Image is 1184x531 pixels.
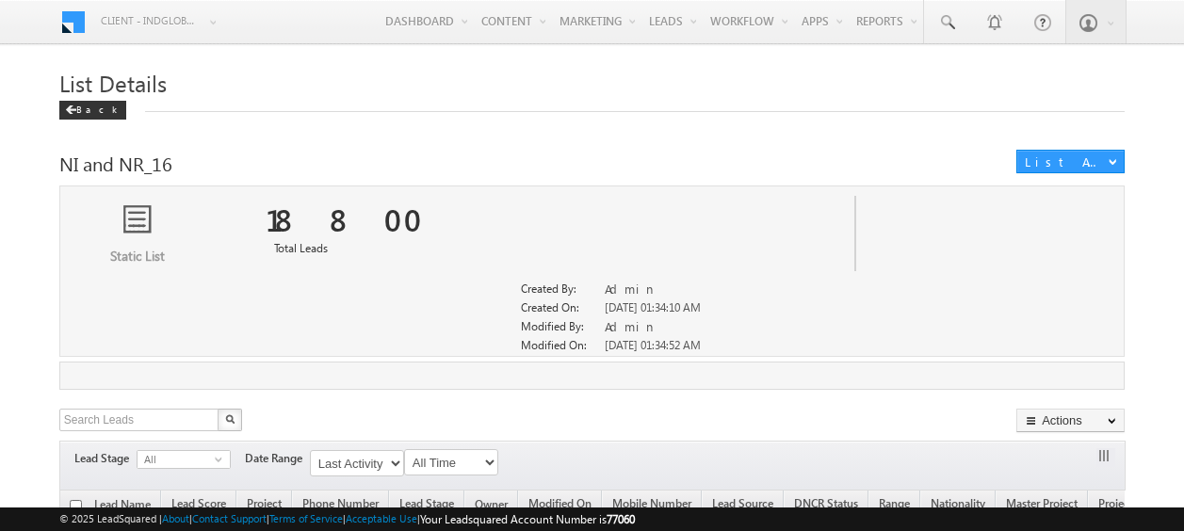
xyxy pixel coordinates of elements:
[302,496,379,510] span: Phone Number
[1089,493,1176,518] a: Project Name
[1006,496,1078,510] span: Master Project
[612,496,691,510] span: Mobile Number
[931,496,985,510] span: Nationality
[70,500,82,512] input: Check all records
[346,512,417,524] a: Acceptable Use
[605,281,657,297] span: Admin
[997,493,1087,518] a: Master Project
[521,299,598,318] div: Created On:
[607,512,635,526] span: 77060
[785,493,868,518] a: DNCR Status
[605,299,767,318] div: [DATE] 01:34:10 AM
[215,455,230,463] span: select
[869,493,919,518] a: Range
[794,496,858,510] span: DNCR Status
[521,337,598,356] div: Modified On:
[528,496,592,510] span: Modified On
[85,494,160,519] a: Lead Name
[269,512,343,524] a: Terms of Service
[237,493,291,518] a: Project
[712,496,773,510] span: Lead Source
[605,318,657,334] span: Admin
[390,493,463,518] a: Lead Stage
[293,493,388,518] a: Phone Number
[59,150,943,176] div: NI and NR_16
[59,100,136,116] a: Back
[1098,496,1166,510] span: Project Name
[605,337,767,356] div: [DATE] 01:34:52 AM
[921,493,995,518] a: Nationality
[519,493,601,518] a: Modified On
[162,493,235,518] a: Lead Score
[59,68,167,98] span: List Details
[225,414,235,424] img: Search
[74,450,137,467] span: Lead Stage
[192,512,267,524] a: Contact Support
[171,496,226,510] span: Lead Score
[420,512,635,526] span: Your Leadsquared Account Number is
[399,496,454,510] span: Lead Stage
[879,496,910,510] span: Range
[59,101,126,120] div: Back
[603,493,701,518] a: Mobile Number
[1016,409,1125,432] button: Actions
[59,510,635,528] span: © 2025 LeadSquared | | | | |
[60,248,215,265] p: Static List
[1016,150,1125,173] button: List Actions
[274,241,328,255] span: Total Leads
[1025,153,1105,170] div: List Actions
[101,11,200,30] span: Client - indglobal1 (77060)
[266,194,336,239] div: 18800
[521,281,598,299] div: Created By:
[475,497,508,511] span: Owner
[703,493,783,518] a: Lead Source
[162,512,189,524] a: About
[521,318,598,337] div: Modified By:
[138,451,215,468] span: All
[247,496,282,510] span: Project
[245,450,310,467] span: Date Range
